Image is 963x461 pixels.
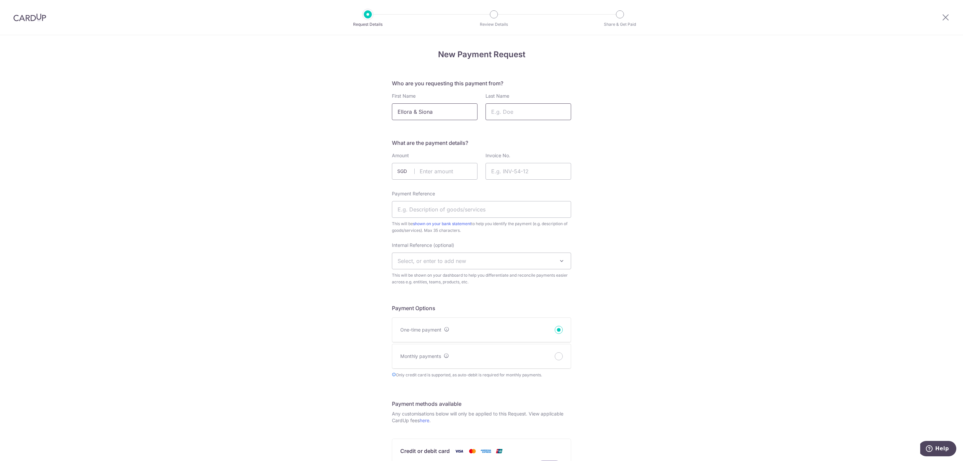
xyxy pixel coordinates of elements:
input: E.g. John [392,103,477,120]
input: E.g. INV-54-12 [486,163,571,180]
img: Mastercard [466,447,479,455]
span: This will be shown on your dashboard to help you differentiate and reconcile payments easier acro... [392,272,571,285]
span: Select, or enter to add new [398,258,466,264]
p: Request Details [343,21,393,28]
label: Internal Reference (optional) [392,242,454,249]
span: SGD [397,168,415,175]
input: Enter amount [392,163,477,180]
img: CardUp [13,13,46,21]
img: American Express [479,447,493,455]
h4: New Payment Request [392,49,571,61]
a: here [420,418,429,423]
label: Amount [392,152,409,159]
h5: Payment Options [392,304,571,312]
iframe: Opens a widget where you can find more information [920,441,956,458]
label: Last Name [486,93,509,99]
span: Monthly payments [400,353,441,359]
h5: Payment methods available [392,400,571,408]
span: This will be to help you identify the payment (e.g. description of goods/services). Max 35 charac... [392,220,571,234]
img: Visa [452,447,466,455]
p: Credit or debit card [400,447,450,455]
span: One-time payment [400,327,441,333]
label: First Name [392,93,416,99]
label: Payment Reference [392,190,435,197]
img: Union Pay [493,447,506,455]
h5: What are the payment details? [392,139,571,147]
p: Review Details [469,21,519,28]
input: E.g. Doe [486,103,571,120]
p: Share & Get Paid [595,21,645,28]
h5: Who are you requesting this payment from? [392,79,571,87]
label: Invoice No. [486,152,510,159]
input: E.g. Description of goods/services [392,201,571,218]
p: Any customisations below will only be applied to this Request. View applicable CardUp fees . [392,410,571,424]
a: shown on your bank statement [413,221,471,226]
span: Only credit card is supported, as auto-debit is required for monthly payments. [392,372,571,378]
